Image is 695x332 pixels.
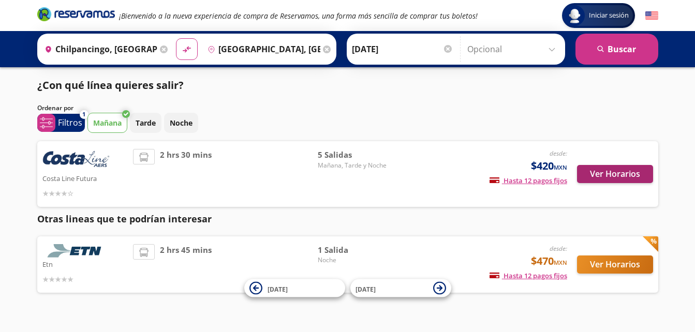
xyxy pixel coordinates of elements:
span: Iniciar sesión [585,10,633,21]
p: Etn [42,258,128,270]
p: Tarde [136,117,156,128]
p: Costa Line Futura [42,172,128,184]
p: Noche [170,117,193,128]
small: MXN [554,259,567,266]
small: MXN [554,163,567,171]
span: Noche [318,255,390,265]
button: Ver Horarios [577,165,653,183]
p: Ordenar por [37,103,73,113]
input: Buscar Destino [203,36,320,62]
p: Otras lineas que te podrían interesar [37,212,658,226]
button: English [645,9,658,22]
button: Tarde [130,113,161,133]
p: Filtros [58,116,82,129]
p: Mañana [93,117,122,128]
input: Elegir Fecha [352,36,453,62]
i: Brand Logo [37,6,115,22]
span: 1 [82,110,85,119]
img: Etn [42,244,110,258]
button: 1Filtros [37,114,85,132]
em: desde: [550,149,567,158]
button: [DATE] [350,279,451,297]
span: $420 [531,158,567,174]
span: 5 Salidas [318,149,390,161]
button: Noche [164,113,198,133]
button: Ver Horarios [577,255,653,274]
button: Mañana [87,113,127,133]
input: Buscar Origen [40,36,157,62]
span: 2 hrs 30 mins [160,149,212,199]
button: Buscar [575,34,658,65]
em: ¡Bienvenido a la nueva experiencia de compra de Reservamos, una forma más sencilla de comprar tus... [119,11,478,21]
button: [DATE] [244,279,345,297]
a: Brand Logo [37,6,115,25]
input: Opcional [467,36,560,62]
span: Hasta 12 pagos fijos [490,176,567,185]
em: desde: [550,244,567,253]
span: Hasta 12 pagos fijos [490,271,567,280]
span: Mañana, Tarde y Noche [318,161,390,170]
span: 2 hrs 45 mins [160,244,212,285]
span: [DATE] [356,284,376,293]
img: Costa Line Futura [42,149,110,172]
p: ¿Con qué línea quieres salir? [37,78,184,93]
span: 1 Salida [318,244,390,256]
span: $470 [531,253,567,269]
span: [DATE] [268,284,288,293]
